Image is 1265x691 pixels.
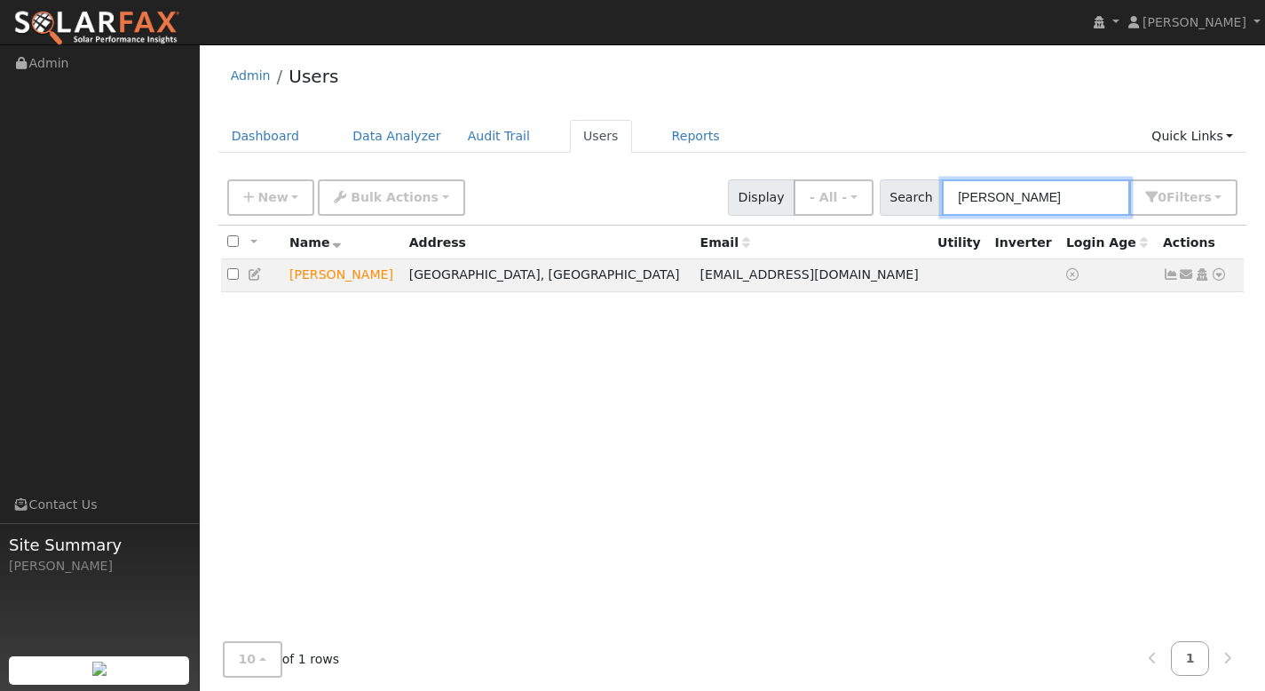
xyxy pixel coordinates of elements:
[455,120,543,153] a: Audit Trail
[1138,120,1246,153] a: Quick Links
[794,179,874,216] button: - All -
[239,652,257,666] span: 10
[289,66,338,87] a: Users
[1142,15,1246,29] span: [PERSON_NAME]
[339,120,455,153] a: Data Analyzer
[728,179,795,216] span: Display
[318,179,464,216] button: Bulk Actions
[570,120,632,153] a: Users
[1129,179,1237,216] button: 0Filters
[659,120,733,153] a: Reports
[223,641,340,678] span: of 1 rows
[231,68,271,83] a: Admin
[227,179,315,216] button: New
[218,120,313,153] a: Dashboard
[13,10,180,47] img: SolarFax
[223,641,282,678] button: 10
[880,179,943,216] span: Search
[351,190,439,204] span: Bulk Actions
[9,533,190,557] span: Site Summary
[942,179,1130,216] input: Search
[257,190,288,204] span: New
[9,557,190,576] div: [PERSON_NAME]
[1166,190,1212,204] span: Filter
[1204,190,1211,204] span: s
[92,662,107,676] img: retrieve
[1171,641,1210,676] a: 1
